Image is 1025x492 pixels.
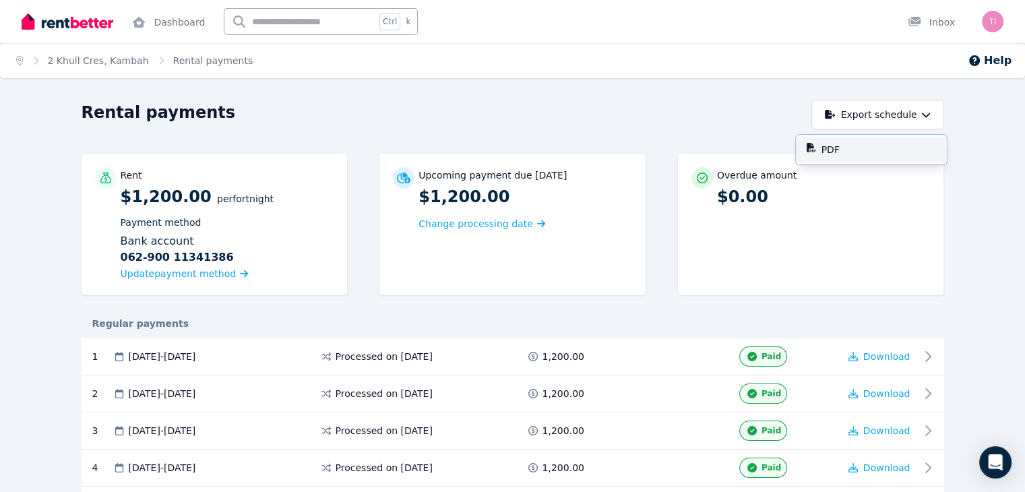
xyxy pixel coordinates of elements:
[863,462,910,473] span: Download
[811,100,944,129] button: Export schedule
[406,16,410,27] span: k
[379,13,400,30] span: Ctrl
[762,462,781,473] span: Paid
[129,424,196,437] span: [DATE] - [DATE]
[129,387,196,400] span: [DATE] - [DATE]
[982,11,1003,32] img: Tinotenda Kandare
[121,168,142,182] p: Rent
[121,233,334,266] div: Bank account
[762,388,781,399] span: Paid
[863,425,910,436] span: Download
[848,350,910,363] button: Download
[217,193,274,204] span: per Fortnight
[129,461,196,474] span: [DATE] - [DATE]
[336,461,433,474] span: Processed on [DATE]
[92,458,113,478] div: 4
[848,424,910,437] button: Download
[542,387,584,400] span: 1,200.00
[173,54,253,67] span: Rental payments
[968,53,1012,69] button: Help
[542,350,584,363] span: 1,200.00
[336,424,433,437] span: Processed on [DATE]
[908,16,955,29] div: Inbox
[979,446,1012,479] div: Open Intercom Messenger
[418,186,632,208] p: $1,200.00
[92,421,113,441] div: 3
[92,346,113,367] div: 1
[717,186,931,208] p: $0.00
[848,387,910,400] button: Download
[336,350,433,363] span: Processed on [DATE]
[121,268,237,279] span: Update payment method
[418,168,567,182] p: Upcoming payment due [DATE]
[336,387,433,400] span: Processed on [DATE]
[48,55,149,66] a: 2 Khull Cres, Kambah
[848,461,910,474] button: Download
[82,317,944,330] div: Regular payments
[863,388,910,399] span: Download
[821,143,850,156] p: PDF
[121,216,334,229] p: Payment method
[762,425,781,436] span: Paid
[82,102,236,123] h1: Rental payments
[121,249,234,266] b: 062-900 11341386
[418,217,533,230] span: Change processing date
[129,350,196,363] span: [DATE] - [DATE]
[22,11,113,32] img: RentBetter
[418,217,545,230] a: Change processing date
[863,351,910,362] span: Download
[542,461,584,474] span: 1,200.00
[542,424,584,437] span: 1,200.00
[717,168,797,182] p: Overdue amount
[121,186,334,282] p: $1,200.00
[92,383,113,404] div: 2
[796,135,947,164] div: Export schedule
[762,351,781,362] span: Paid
